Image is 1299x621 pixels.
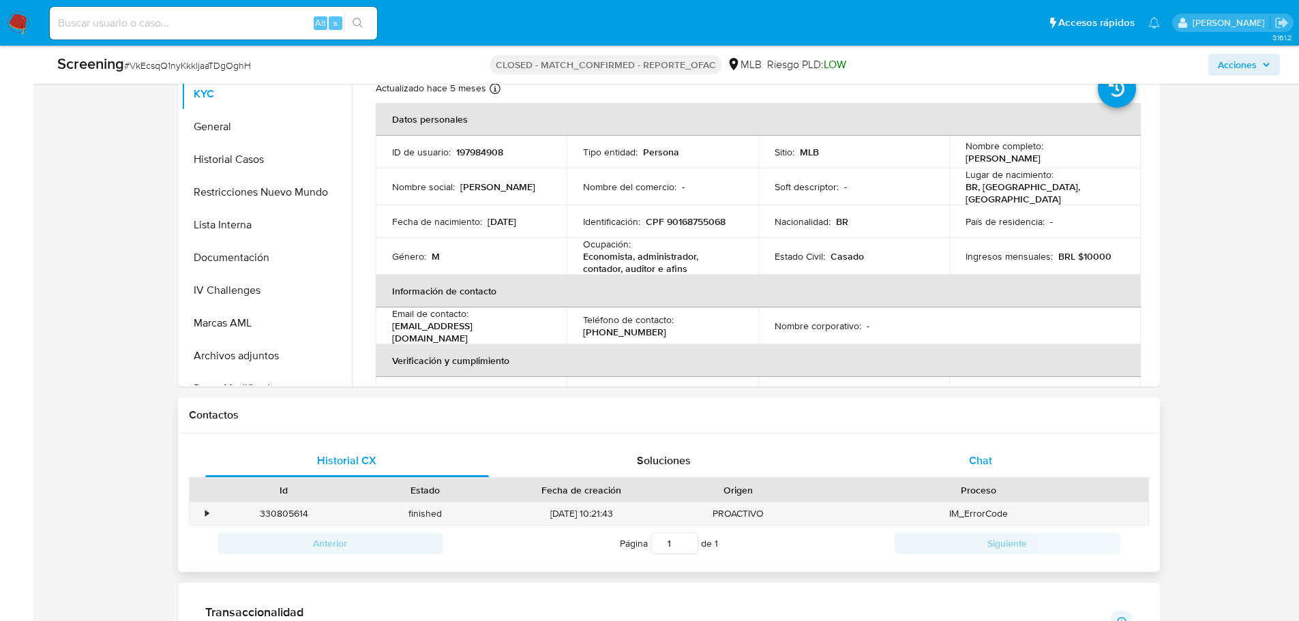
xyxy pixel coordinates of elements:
div: [DATE] 10:21:43 [496,502,668,525]
p: Nombre social : [392,181,455,193]
th: Datos personales [376,103,1141,136]
p: Email de contacto : [392,307,468,320]
button: Marcas AML [181,307,352,339]
p: Fecha de nacimiento : [392,215,482,228]
button: KYC [181,78,352,110]
div: IM_ErrorCode [809,502,1148,525]
h1: Contactos [189,408,1149,422]
p: ID de usuario : [392,146,451,158]
p: 197984908 [456,146,503,158]
span: Acciones [1218,54,1257,76]
p: CLOSED - MATCH_CONFIRMED - REPORTE_OFAC [490,55,721,74]
p: Sitio : [775,146,794,158]
button: Lista Interna [181,209,352,241]
span: Chat [969,453,992,468]
button: Siguiente [895,532,1120,554]
p: Nombre del comercio : [583,181,676,193]
div: Id [223,483,345,497]
p: Soft descriptor : [775,181,839,193]
p: Casado [831,250,864,262]
button: IV Challenges [181,274,352,307]
p: Género : [392,250,426,262]
p: MLB [800,146,819,158]
div: finished [355,502,496,525]
p: Identificación : [583,215,640,228]
span: s [333,16,338,29]
p: [PERSON_NAME] [966,152,1041,164]
button: search-icon [344,14,372,33]
p: - [867,320,869,332]
p: Tipo entidad : [583,146,638,158]
span: Soluciones [637,453,691,468]
p: - [844,181,847,193]
button: Acciones [1208,54,1280,76]
div: PROACTIVO [668,502,809,525]
p: Teléfono de contacto : [583,314,674,326]
span: 1 [715,536,718,550]
a: Salir [1274,16,1289,30]
p: [PERSON_NAME] [460,181,535,193]
div: • [206,507,209,520]
span: LOW [824,57,846,72]
p: BR, [GEOGRAPHIC_DATA], [GEOGRAPHIC_DATA] [966,181,1119,205]
p: Lugar de nacimiento : [966,168,1054,181]
p: [PHONE_NUMBER] [583,326,666,338]
p: Actualizado hace 5 meses [376,82,486,95]
a: Notificaciones [1148,17,1160,29]
div: Origen [677,483,799,497]
div: 330805614 [213,502,355,525]
button: Documentación [181,241,352,274]
p: BRL $10000 [1058,250,1111,262]
button: Archivos adjuntos [181,339,352,372]
button: Restricciones Nuevo Mundo [181,176,352,209]
p: Nombre corporativo : [775,320,861,332]
span: Riesgo PLD: [767,57,846,72]
button: Datos Modificados [181,372,352,405]
div: Estado [364,483,486,497]
input: Buscar usuario o caso... [50,14,377,32]
span: Alt [315,16,326,29]
p: [EMAIL_ADDRESS][DOMAIN_NAME] [392,320,546,344]
p: CPF 90168755068 [646,215,726,228]
p: nicolas.tyrkiel@mercadolibre.com [1193,16,1270,29]
p: - [682,181,685,193]
p: Ingresos mensuales : [966,250,1053,262]
div: Fecha de creación [505,483,658,497]
p: [DATE] [488,215,516,228]
p: Economista, administrador, contador, auditor e afins [583,250,736,275]
span: Accesos rápidos [1058,16,1135,30]
span: 3.161.2 [1272,32,1292,43]
div: Proceso [818,483,1139,497]
span: Página de [620,532,718,554]
span: # VkEcsqQ1nyKkkljaaTDgOghH [124,59,251,72]
p: Nacionalidad : [775,215,831,228]
b: Screening [57,52,124,74]
p: País de residencia : [966,215,1045,228]
span: Historial CX [317,453,376,468]
p: Nombre completo : [966,140,1043,152]
th: Verificación y cumplimiento [376,344,1141,377]
p: Estado Civil : [775,250,825,262]
div: MLB [727,57,762,72]
p: BR [836,215,848,228]
button: Anterior [218,532,443,554]
p: Ocupación : [583,238,631,250]
th: Información de contacto [376,275,1141,307]
button: General [181,110,352,143]
button: Historial Casos [181,143,352,176]
p: M [432,250,440,262]
p: - [1050,215,1053,228]
p: Persona [643,146,679,158]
